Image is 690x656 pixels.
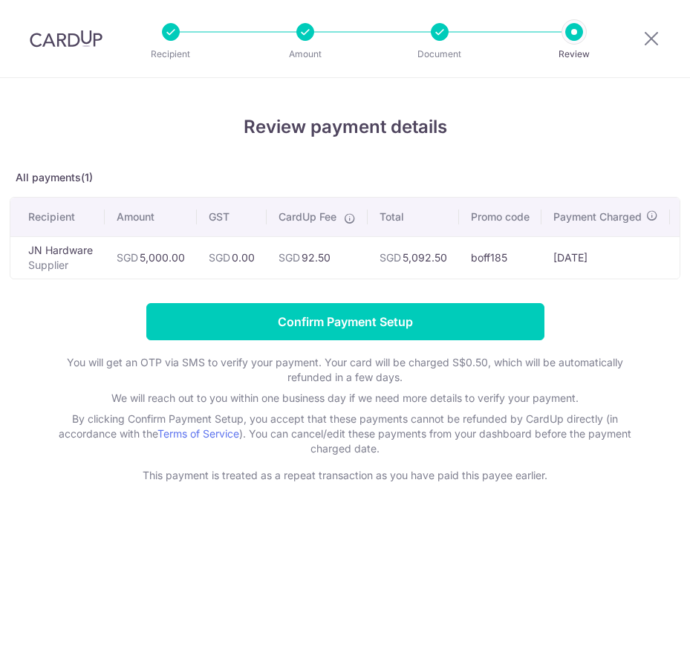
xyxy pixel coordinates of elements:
td: 5,092.50 [368,236,459,279]
td: boff185 [459,236,541,279]
span: SGD [117,251,138,264]
iframe: Opens a widget where you can find more information [595,611,675,649]
th: Recipient [10,198,105,236]
th: Amount [105,198,197,236]
th: Total [368,198,459,236]
p: Document [398,47,481,62]
p: By clicking Confirm Payment Setup, you accept that these payments cannot be refunded by CardUp di... [48,412,642,456]
span: SGD [380,251,401,264]
td: 0.00 [197,236,267,279]
span: SGD [279,251,300,264]
span: SGD [209,251,230,264]
td: 5,000.00 [105,236,197,279]
img: CardUp [30,30,102,48]
p: Recipient [129,47,212,62]
p: You will get an OTP via SMS to verify your payment. Your card will be charged S$0.50, which will ... [48,355,642,385]
td: [DATE] [541,236,670,279]
p: Review [533,47,616,62]
td: 92.50 [267,236,368,279]
p: All payments(1) [10,170,680,185]
input: Confirm Payment Setup [146,303,544,340]
span: CardUp Fee [279,210,336,224]
h4: Review payment details [10,114,680,140]
td: JN Hardware [10,236,105,279]
a: Terms of Service [157,427,239,440]
p: We will reach out to you within one business day if we need more details to verify your payment. [48,391,642,406]
span: Payment Charged [553,210,642,224]
th: GST [197,198,267,236]
p: This payment is treated as a repeat transaction as you have paid this payee earlier. [48,468,642,483]
th: Promo code [459,198,541,236]
p: Supplier [28,258,93,273]
p: Amount [264,47,347,62]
